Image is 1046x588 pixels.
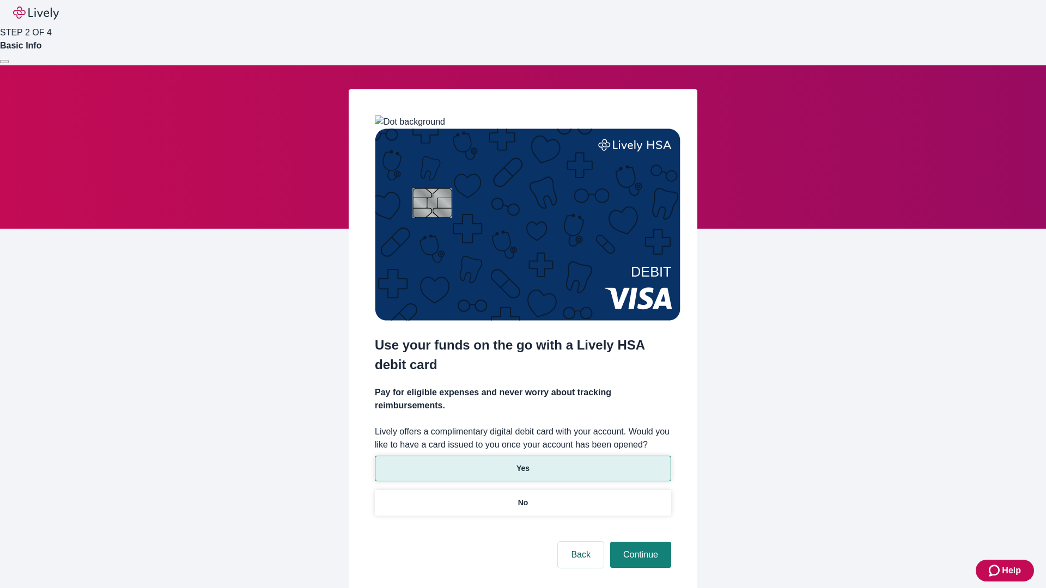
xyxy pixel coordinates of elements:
[1002,564,1021,577] span: Help
[375,115,445,128] img: Dot background
[518,497,528,509] p: No
[375,386,671,412] h4: Pay for eligible expenses and never worry about tracking reimbursements.
[989,564,1002,577] svg: Zendesk support icon
[13,7,59,20] img: Lively
[375,128,680,321] img: Debit card
[375,335,671,375] h2: Use your funds on the go with a Lively HSA debit card
[610,542,671,568] button: Continue
[516,463,530,474] p: Yes
[375,490,671,516] button: No
[558,542,604,568] button: Back
[375,456,671,481] button: Yes
[375,425,671,451] label: Lively offers a complimentary digital debit card with your account. Would you like to have a card...
[976,560,1034,581] button: Zendesk support iconHelp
